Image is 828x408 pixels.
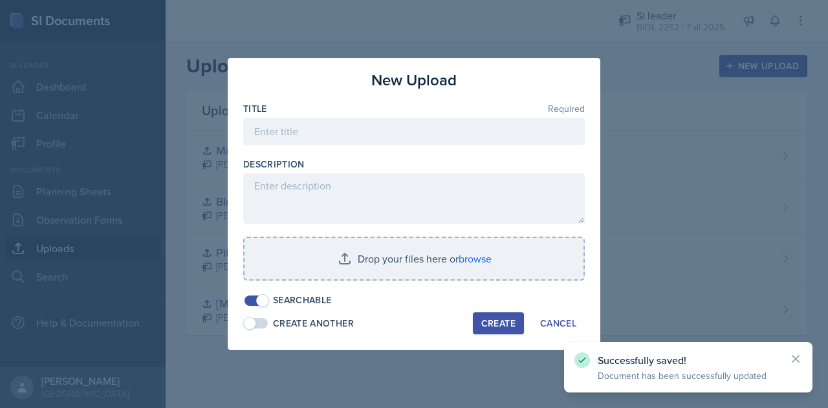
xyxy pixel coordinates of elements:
div: Create Another [273,317,354,330]
label: Title [243,102,267,115]
div: Cancel [540,318,576,328]
input: Enter title [243,118,585,145]
div: Searchable [273,294,332,307]
label: Description [243,158,305,171]
span: Required [548,104,585,113]
h3: New Upload [371,69,457,92]
p: Successfully saved! [598,354,779,367]
div: Create [481,318,516,328]
button: Cancel [532,312,585,334]
p: Document has been successfully updated [598,369,779,382]
button: Create [473,312,524,334]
